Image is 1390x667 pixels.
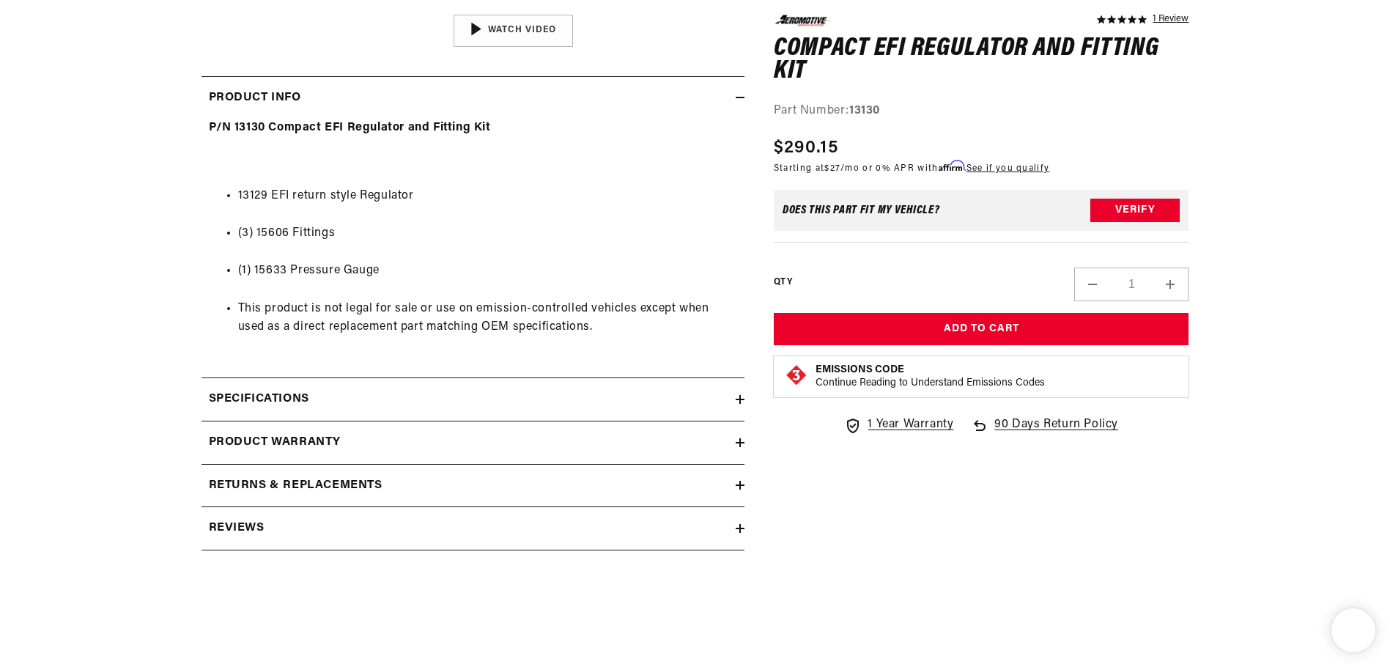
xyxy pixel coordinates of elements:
span: $27 [824,164,840,173]
h2: Product Info [209,89,301,108]
button: Verify [1090,199,1180,222]
li: (1) 15633 Pressure Gauge [238,262,737,281]
a: 90 Days Return Policy [971,416,1118,449]
span: 90 Days Return Policy [994,416,1118,449]
div: Does This part fit My vehicle? [783,204,940,216]
div: Part Number: [774,101,1189,120]
h2: Product warranty [209,433,341,452]
strong: P/N 13130 Compact EFI Regulator and Fitting Kit [209,122,491,133]
h2: Returns & replacements [209,476,382,495]
a: See if you qualify - Learn more about Affirm Financing (opens in modal) [966,164,1049,173]
li: 13129 EFI return style Regulator [238,187,737,206]
summary: Reviews [202,507,744,550]
span: 1 Year Warranty [868,416,953,435]
img: Emissions code [785,364,808,387]
button: Add to Cart [774,313,1189,346]
h2: Reviews [209,519,265,538]
p: Starting at /mo or 0% APR with . [774,161,1049,175]
summary: Product Info [202,77,744,119]
summary: Returns & replacements [202,465,744,507]
p: Continue Reading to Understand Emissions Codes [816,377,1045,390]
strong: 13130 [849,104,880,116]
strong: Emissions Code [816,364,904,375]
a: 1 reviews [1153,15,1188,25]
button: Emissions CodeContinue Reading to Understand Emissions Codes [816,364,1045,390]
li: This product is not legal for sale or use on emission-controlled vehicles except when used as a d... [238,300,737,337]
summary: Product warranty [202,421,744,464]
li: (3) 15606 Fittings [238,224,737,243]
span: Affirm [939,161,964,172]
h1: Compact EFI Regulator and Fitting Kit [774,37,1189,83]
label: QTY [774,276,792,288]
summary: Specifications [202,378,744,421]
span: $290.15 [774,135,838,161]
a: 1 Year Warranty [844,416,953,435]
h2: Specifications [209,390,309,409]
